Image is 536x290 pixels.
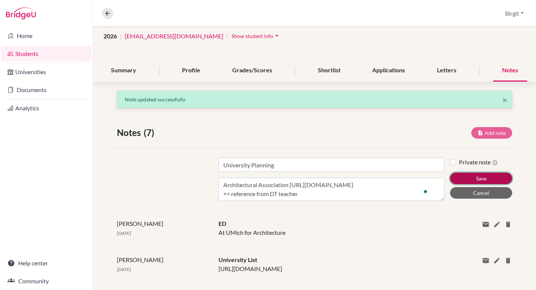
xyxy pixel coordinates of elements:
[502,94,507,105] span: ×
[273,32,281,40] i: arrow_drop_down
[213,255,450,273] div: [URL][DOMAIN_NAME]
[213,219,450,237] div: At UMich for Architecture
[102,60,145,82] div: Summary
[218,178,444,201] textarea: To enrich screen reader interactions, please activate Accessibility in Grammarly extension settings
[450,173,512,184] button: Save
[1,28,91,43] a: Home
[218,256,257,263] span: University List
[428,60,465,82] div: Letters
[1,82,91,97] a: Documents
[232,33,273,39] span: Show student info
[223,60,281,82] div: Grades/Scores
[103,32,117,41] span: 2026
[117,126,144,139] span: Notes
[125,95,504,103] p: Note updated successfully
[450,187,512,199] button: Cancel
[493,60,527,82] div: Notes
[218,158,444,172] input: Note title (required)
[173,60,209,82] div: Profile
[1,64,91,79] a: Universities
[1,274,91,289] a: Community
[117,256,163,263] span: [PERSON_NAME]
[218,220,226,227] span: ED
[1,256,91,271] a: Help center
[117,230,131,236] span: [DATE]
[459,158,498,167] label: Private note
[1,101,91,116] a: Analytics
[226,32,228,41] span: |
[6,7,36,19] img: Bridge-U
[117,220,163,227] span: [PERSON_NAME]
[471,127,512,139] button: Add note
[363,60,414,82] div: Applications
[120,32,122,41] span: |
[1,46,91,61] a: Students
[309,60,350,82] div: Shortlist
[231,30,281,42] button: Show student infoarrow_drop_down
[144,126,157,139] span: (7)
[502,6,527,21] button: Birgit
[125,32,223,41] a: [EMAIL_ADDRESS][DOMAIN_NAME]
[502,95,507,104] button: Close
[117,267,131,272] span: [DATE]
